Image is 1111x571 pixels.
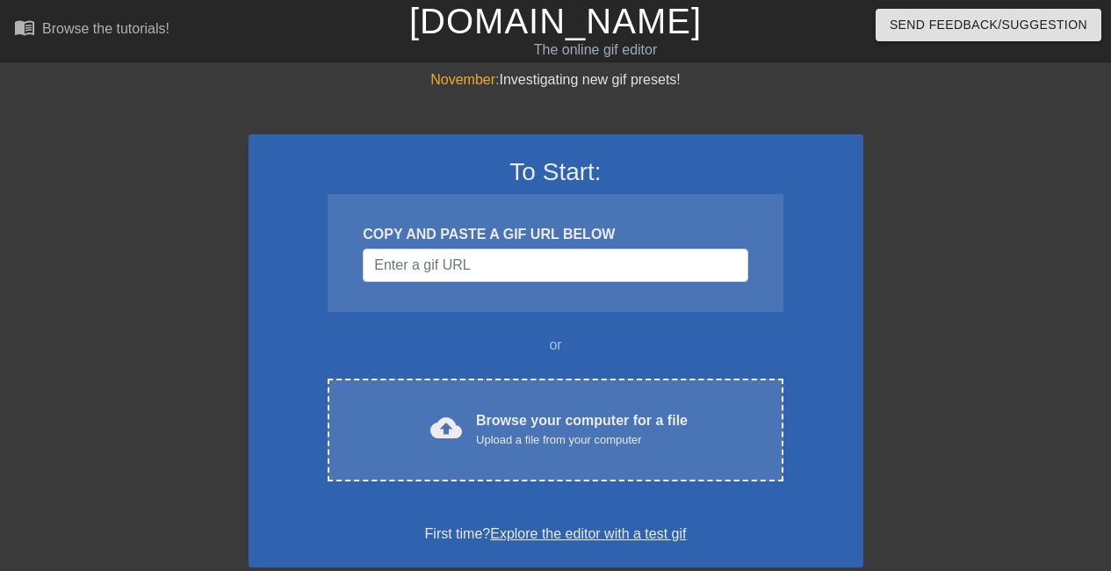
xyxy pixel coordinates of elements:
[363,224,747,245] div: COPY AND PASTE A GIF URL BELOW
[490,526,686,541] a: Explore the editor with a test gif
[476,431,688,449] div: Upload a file from your computer
[876,9,1101,41] button: Send Feedback/Suggestion
[890,14,1087,36] span: Send Feedback/Suggestion
[271,157,840,187] h3: To Start:
[430,412,462,444] span: cloud_upload
[249,69,863,90] div: Investigating new gif presets!
[363,249,747,282] input: Username
[294,335,818,356] div: or
[379,40,812,61] div: The online gif editor
[42,21,170,36] div: Browse the tutorials!
[430,72,499,87] span: November:
[14,17,35,38] span: menu_book
[271,524,840,545] div: First time?
[409,2,702,40] a: [DOMAIN_NAME]
[476,410,688,449] div: Browse your computer for a file
[14,17,170,44] a: Browse the tutorials!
